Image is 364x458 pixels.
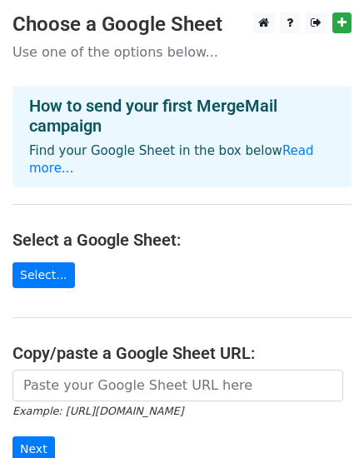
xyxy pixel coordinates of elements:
[12,343,352,363] h4: Copy/paste a Google Sheet URL:
[12,405,183,417] small: Example: [URL][DOMAIN_NAME]
[12,230,352,250] h4: Select a Google Sheet:
[12,43,352,61] p: Use one of the options below...
[29,142,335,177] p: Find your Google Sheet in the box below
[29,143,314,176] a: Read more...
[12,370,343,401] input: Paste your Google Sheet URL here
[29,96,335,136] h4: How to send your first MergeMail campaign
[12,262,75,288] a: Select...
[12,12,352,37] h3: Choose a Google Sheet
